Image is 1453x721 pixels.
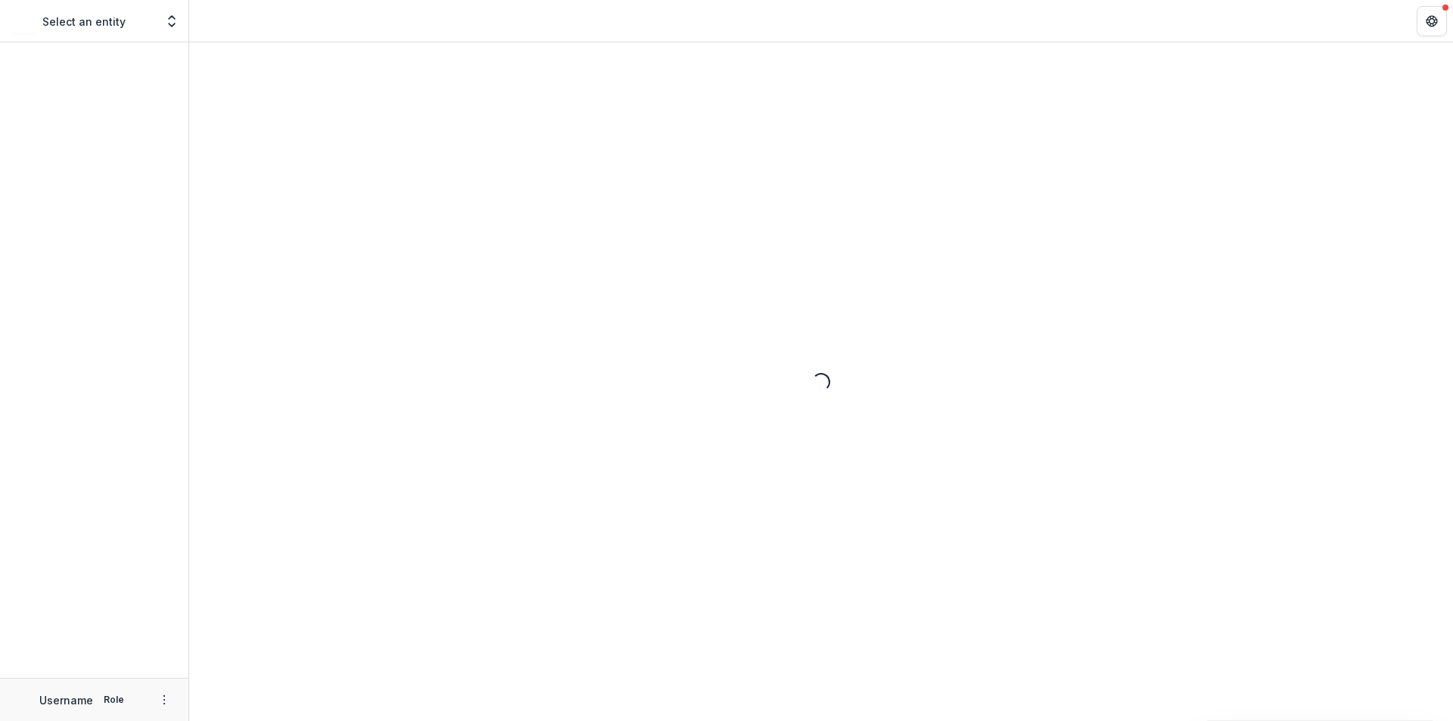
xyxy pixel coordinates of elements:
[1417,6,1447,36] button: Get Help
[99,693,129,707] p: Role
[39,692,93,708] p: Username
[161,6,182,36] button: Open entity switcher
[42,14,126,30] p: Select an entity
[155,691,173,709] button: More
